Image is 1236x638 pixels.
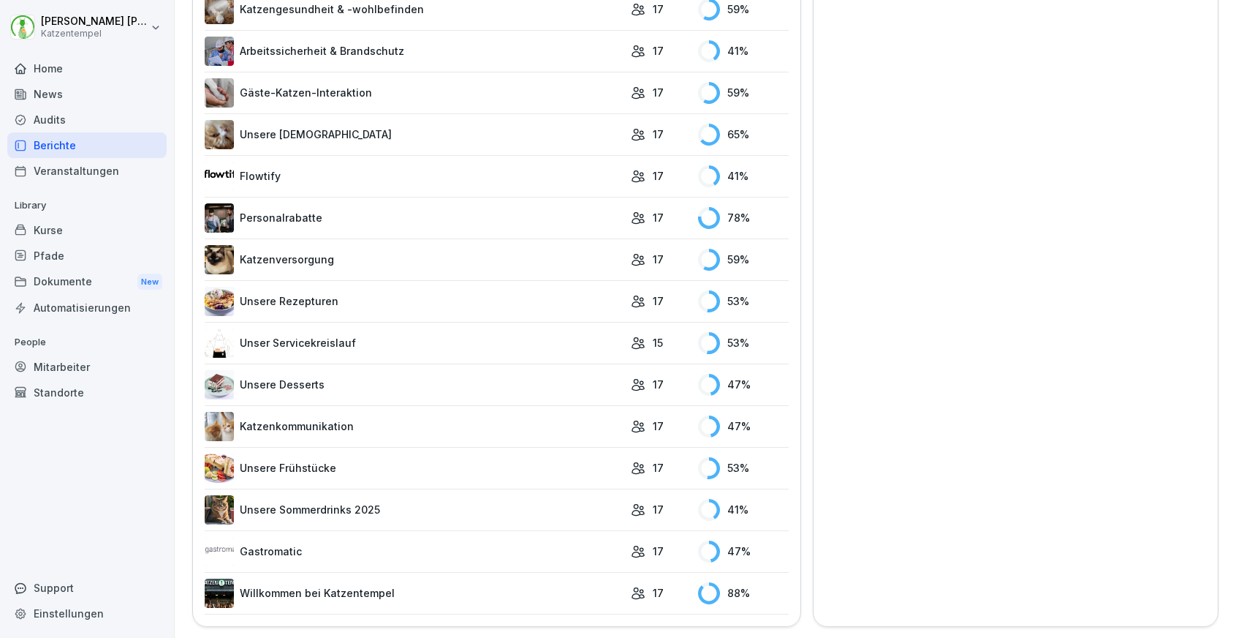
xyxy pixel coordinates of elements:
[7,601,167,626] a: Einstellungen
[698,124,789,146] div: 65 %
[7,107,167,132] a: Audits
[653,419,664,434] p: 17
[7,158,167,184] a: Veranstaltungen
[7,56,167,81] a: Home
[698,40,789,62] div: 41 %
[7,81,167,107] a: News
[205,370,623,399] a: Unsere Desserts
[698,416,789,438] div: 47 %
[698,541,789,563] div: 47 %
[698,290,789,312] div: 53 %
[698,582,789,604] div: 88 %
[7,194,167,217] p: Library
[205,162,623,191] a: Flowtify
[698,374,789,396] div: 47 %
[205,245,234,274] img: xm6kh0ygkno3b9579tdjalrr.png
[653,293,664,309] p: 17
[653,85,664,100] p: 17
[205,579,234,608] img: bfxihpyegxharsbvixxs1pbj.png
[205,579,623,608] a: Willkommen bei Katzentempel
[653,43,664,59] p: 17
[653,127,664,142] p: 17
[653,460,664,476] p: 17
[205,78,234,108] img: l0atb699uij68h2c0ddnh1rz.png
[698,207,789,229] div: 78 %
[205,245,623,274] a: Katzenversorgung
[7,269,167,296] a: DokumenteNew
[41,15,148,28] p: [PERSON_NAME] [PERSON_NAME]
[205,454,623,483] a: Unsere Frühstücke
[698,82,789,104] div: 59 %
[653,210,664,225] p: 17
[653,252,664,267] p: 17
[653,502,664,517] p: 17
[7,331,167,354] p: People
[137,274,162,290] div: New
[7,217,167,243] a: Kurse
[205,37,623,66] a: Arbeitssicherheit & Brandschutz
[698,249,789,271] div: 59 %
[7,354,167,380] a: Mitarbeiter
[653,544,664,559] p: 17
[205,287,623,316] a: Unsere Rezepturen
[698,457,789,479] div: 53 %
[205,203,623,233] a: Personalrabatte
[205,454,234,483] img: xjb5akufvkicg26u72a6ikpa.png
[205,37,234,66] img: t9h6bmns6sfqu5d93vdl2u5w.png
[205,329,234,358] img: s5qnd9q1m875ulmi6z3g1v03.png
[653,335,663,350] p: 15
[205,412,623,441] a: Katzenkommunikation
[205,412,234,441] img: slr3n71ht72n64tortf4spcx.png
[7,380,167,405] a: Standorte
[7,295,167,320] a: Automatisierungen
[653,1,664,17] p: 17
[205,537,234,566] img: b6ioavhct5dx9kmiyfa4h45u.png
[205,495,623,525] a: Unsere Sommerdrinks 2025
[41,29,148,39] p: Katzentempel
[7,575,167,601] div: Support
[698,499,789,521] div: 41 %
[205,287,234,316] img: cs7wf0v7zfc7wxyq1wqcbqo4.png
[653,168,664,184] p: 17
[698,165,789,187] div: 41 %
[7,269,167,296] div: Dokumente
[205,120,234,149] img: y3z6ijle3m8bd306u2bj53xg.png
[7,132,167,158] a: Berichte
[205,370,234,399] img: uk78nzme8od8c10kt62qgexg.png
[205,203,234,233] img: e8ziyjrh6o0kapfuhyynj7rz.png
[653,377,664,392] p: 17
[653,585,664,601] p: 17
[205,329,623,358] a: Unser Servicekreislauf
[205,495,234,525] img: z2wzlwkjv23ogvhmnm05ms84.png
[205,162,234,191] img: dog6yqj7zqg9ablzyyo06exk.png
[7,243,167,269] a: Pfade
[205,120,623,149] a: Unsere [DEMOGRAPHIC_DATA]
[698,332,789,354] div: 53 %
[205,537,623,566] a: Gastromatic
[205,78,623,108] a: Gäste-Katzen-Interaktion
